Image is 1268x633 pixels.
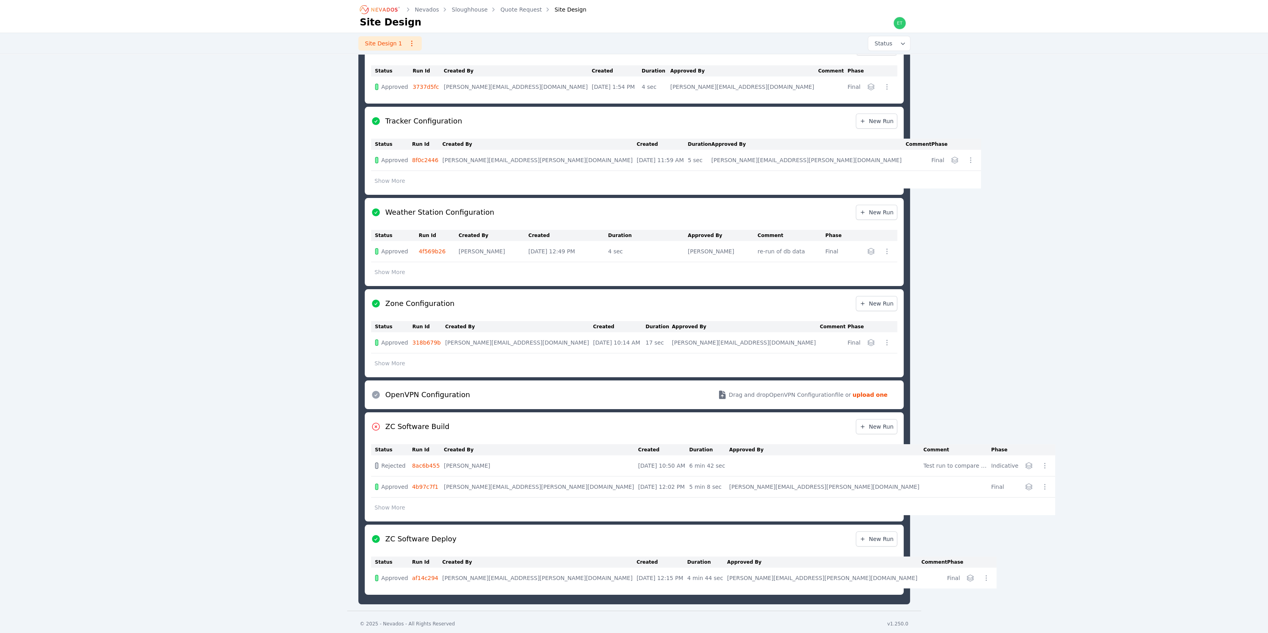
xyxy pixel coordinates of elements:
th: Status [371,65,413,76]
th: Status [371,230,419,241]
th: Phase [947,557,964,568]
th: Approved By [688,230,758,241]
th: Run Id [413,65,444,76]
div: 5 sec [688,156,707,164]
button: Drag and dropOpenVPN Configurationfile or upload one [708,384,897,406]
h2: ZC Software Deploy [385,533,457,545]
th: Phase [826,230,850,241]
h2: Zone Configuration [385,298,455,309]
td: [PERSON_NAME][EMAIL_ADDRESS][PERSON_NAME][DOMAIN_NAME] [712,150,906,171]
th: Run Id [412,557,442,568]
span: Status [871,39,893,47]
th: Created By [442,557,636,568]
div: re-run of db data [758,247,822,255]
span: New Run [859,117,894,125]
h2: Tracker Configuration [385,116,462,127]
div: Indicative [991,462,1018,470]
td: [DATE] 11:59 AM [637,150,688,171]
div: © 2025 - Nevados - All Rights Reserved [360,621,455,627]
th: Created [637,557,687,568]
strong: upload one [853,391,888,399]
th: Duration [688,139,711,150]
a: af14c294 [412,575,438,581]
th: Status [371,321,413,332]
div: 5 min 8 sec [689,483,725,491]
span: Approved [381,83,408,91]
td: [PERSON_NAME][EMAIL_ADDRESS][PERSON_NAME][DOMAIN_NAME] [727,568,921,588]
th: Duration [608,230,688,241]
td: [DATE] 12:15 PM [637,568,687,588]
a: 4f569b26 [419,248,446,255]
th: Status [371,557,412,568]
button: Show More [371,265,409,280]
a: 8f0c2446 [412,157,438,163]
div: Site Design [543,6,586,14]
th: Created [637,139,688,150]
div: Final [931,156,944,164]
th: Approved By [729,444,923,455]
div: 17 sec [645,339,668,347]
th: Phase [991,444,1022,455]
td: [PERSON_NAME] [444,455,638,476]
th: Run Id [419,230,459,241]
div: Final [847,339,860,347]
td: [DATE] 1:54 PM [592,76,641,97]
a: New Run [856,296,897,311]
th: Duration [689,444,729,455]
a: 8ac6b455 [412,463,440,469]
a: New Run [856,205,897,220]
div: 6 min 42 sec [689,462,725,470]
th: Comment [758,230,826,241]
span: New Run [859,208,894,216]
div: Final [847,83,860,91]
img: ethan.harte@nevados.solar [893,17,906,29]
span: Drag and drop OpenVPN Configuration file or [729,391,851,399]
th: Approved By [712,139,906,150]
th: Run Id [412,139,442,150]
th: Phase [931,139,948,150]
th: Phase [847,65,864,76]
a: Site Design 1 [358,36,422,51]
nav: Breadcrumb [360,3,586,16]
span: New Run [859,535,894,543]
td: [DATE] 10:50 AM [638,455,689,476]
span: New Run [859,423,894,431]
div: v1.250.0 [887,621,908,627]
button: Status [868,36,910,51]
th: Created By [442,139,637,150]
th: Created By [459,230,529,241]
th: Status [371,444,412,455]
span: Rejected [381,462,406,470]
div: Final [947,574,960,582]
th: Created [593,321,646,332]
th: Duration [642,65,670,76]
th: Comment [921,557,947,568]
a: Nevados [415,6,439,14]
td: [DATE] 12:49 PM [529,241,608,262]
th: Run Id [412,321,445,332]
button: Show More [371,173,409,188]
h2: Weather Station Configuration [385,207,494,218]
h1: Site Design [360,16,422,29]
th: Comment [818,65,847,76]
div: 4 sec [608,247,684,255]
th: Created [592,65,641,76]
a: 4b97c7f1 [412,484,438,490]
th: Created [638,444,689,455]
th: Phase [847,321,864,332]
a: New Run [856,531,897,547]
a: 318b679b [412,339,440,346]
td: [PERSON_NAME][EMAIL_ADDRESS][DOMAIN_NAME] [672,332,820,353]
th: Created [529,230,608,241]
a: New Run [856,114,897,129]
div: 4 min 44 sec [687,574,723,582]
td: [PERSON_NAME][EMAIL_ADDRESS][DOMAIN_NAME] [444,76,592,97]
th: Approved By [670,65,818,76]
td: [PERSON_NAME] [688,241,758,262]
th: Comment [923,444,991,455]
span: Approved [381,483,408,491]
td: [PERSON_NAME][EMAIL_ADDRESS][PERSON_NAME][DOMAIN_NAME] [442,150,637,171]
th: Comment [820,321,848,332]
th: Duration [645,321,672,332]
a: Quote Request [500,6,542,14]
